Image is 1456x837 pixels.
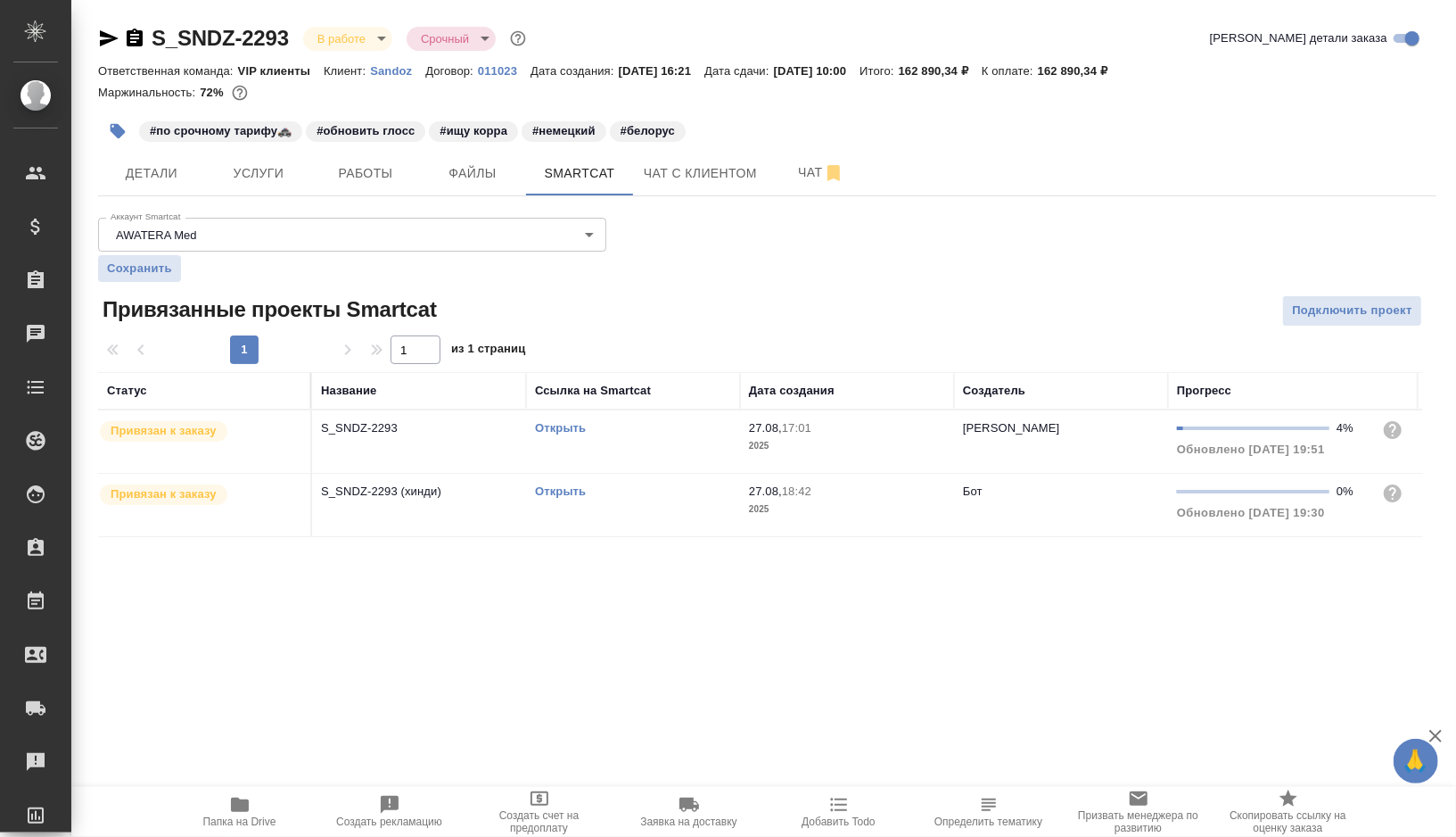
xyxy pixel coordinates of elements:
p: Ответственная команда: [98,64,238,78]
span: Сохранить [107,260,172,278]
p: 18:42 [782,485,811,498]
button: Скопировать ссылку [124,28,145,49]
button: Скопировать ссылку на оценку заказа [1213,787,1363,837]
p: 162 890,34 ₽ [899,64,982,78]
button: 37347.60 RUB; [228,81,251,104]
p: 011023 [478,64,531,78]
p: Клиент: [324,64,370,78]
span: Обновлено [DATE] 19:30 [1177,506,1325,519]
p: [DATE] 10:00 [774,64,860,78]
svg: Отписаться [823,162,844,184]
span: 🙏 [1401,742,1431,780]
span: Чат с клиентом [644,162,757,185]
p: #обновить глосс [317,122,415,140]
p: #белорус [621,122,675,140]
p: Дата создания: [531,64,618,78]
span: Подключить проект [1292,301,1412,321]
p: 2025 [749,501,945,518]
p: Маржинальность: [98,86,200,99]
button: AWATERA Med [111,228,202,243]
button: Сохранить [98,255,181,282]
span: Призвать менеджера по развитию [1074,809,1203,834]
button: Добавить тэг [98,112,137,151]
a: S_SNDZ-2293 [152,26,289,50]
p: 27.08, [749,421,782,435]
button: Добавить Todo [764,787,914,837]
p: 27.08, [749,485,782,498]
button: Доп статусы указывают на важность/срочность заказа [506,27,530,50]
p: Договор: [425,64,478,78]
button: Создать рекламацию [315,787,465,837]
span: Smartcat [537,162,622,185]
span: Скопировать ссылку на оценку заказа [1224,809,1353,834]
p: VIP клиенты [238,64,324,78]
span: Работы [323,162,408,185]
button: В работе [312,31,371,46]
span: Заявка на доставку [640,816,736,828]
div: Дата создания [749,382,835,400]
p: Дата сдачи: [704,64,773,78]
p: 17:01 [782,421,811,435]
span: немецкий [520,122,608,137]
span: по срочному тарифу🚓 [137,122,304,137]
span: Создать счет на предоплату [475,809,604,834]
p: Привязан к заказу [111,485,217,503]
button: Скопировать ссылку для ЯМессенджера [98,28,119,49]
span: Детали [109,162,194,185]
button: Заявка на доставку [614,787,764,837]
span: Файлы [430,162,515,185]
p: S_SNDZ-2293 [321,419,517,437]
div: В работе [407,27,496,51]
p: #ищу корра [440,122,507,140]
span: Обновлено [DATE] 19:51 [1177,443,1325,456]
p: [PERSON_NAME] [963,421,1060,435]
p: 2025 [749,437,945,455]
span: Услуги [216,162,301,185]
div: 0% [1337,483,1368,501]
div: Создатель [963,382,1025,400]
span: Привязанные проекты Smartcat [98,295,437,324]
button: Призвать менеджера по развитию [1064,787,1213,837]
div: Статус [107,382,147,400]
p: Бот [963,485,983,498]
span: [PERSON_NAME] детали заказа [1210,29,1387,47]
a: Sandoz [370,62,425,78]
p: Привязан к заказу [111,422,217,440]
div: Название [321,382,376,400]
span: Определить тематику [934,816,1042,828]
button: 🙏 [1394,739,1438,783]
a: Открыть [535,485,586,498]
p: Итого: [860,64,898,78]
div: Прогресс [1177,382,1231,400]
div: В работе [303,27,392,51]
p: К оплате: [982,64,1038,78]
p: S_SNDZ-2293 (хинди) [321,483,517,501]
button: Создать счет на предоплату [465,787,614,837]
a: Открыть [535,421,586,435]
button: Срочный [415,31,474,46]
div: AWATERA Med [98,218,606,252]
p: #немецкий [532,122,596,140]
button: Определить тематику [914,787,1064,837]
span: Папка на Drive [203,816,276,828]
span: обновить глосс [304,122,427,137]
div: 4% [1337,419,1368,437]
p: 162 890,34 ₽ [1038,64,1121,78]
span: Добавить Todo [802,816,875,828]
p: #по срочному тарифу🚓 [150,122,292,140]
span: из 1 страниц [451,338,526,364]
p: 72% [200,86,227,99]
span: Чат [778,162,864,184]
a: 011023 [478,62,531,78]
p: Sandoz [370,64,425,78]
p: [DATE] 16:21 [619,64,705,78]
button: Подключить проект [1282,295,1422,327]
button: Папка на Drive [165,787,315,837]
div: Ссылка на Smartcat [535,382,651,400]
span: Создать рекламацию [336,816,442,828]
